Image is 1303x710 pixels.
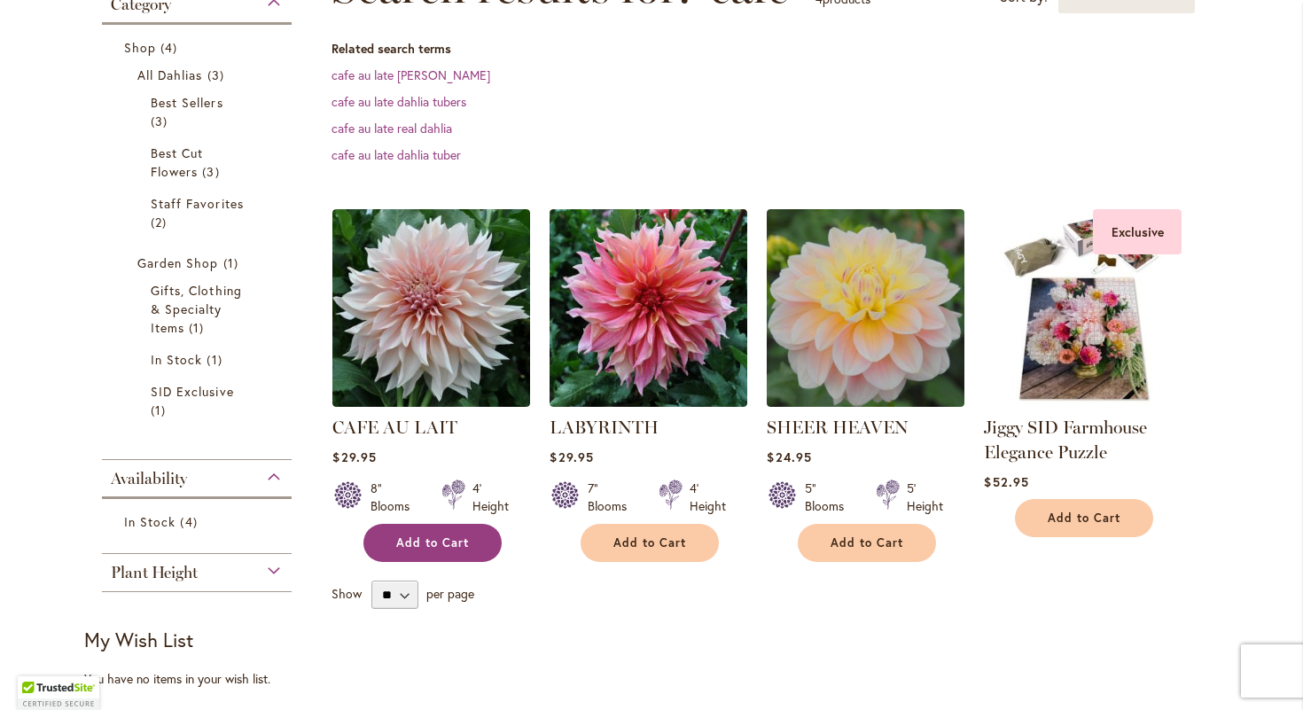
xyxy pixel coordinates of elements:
button: Add to Cart [1015,499,1153,537]
span: Add to Cart [1048,511,1120,526]
a: Jiggy SID Farmhouse Elegance Puzzle Exclusive [984,394,1182,410]
span: $29.95 [550,449,593,465]
span: $52.95 [984,473,1028,490]
a: SID Exclusive [151,382,247,419]
a: LABYRINTH [550,417,659,438]
span: Shop [124,39,156,56]
a: Staff Favorites [151,194,247,231]
span: $24.95 [767,449,811,465]
a: Best Cut Flowers [151,144,247,181]
dt: Related search terms [332,40,1219,58]
img: Café Au Lait [332,209,530,407]
span: Availability [111,469,187,488]
a: cafe au late [PERSON_NAME] [332,66,490,83]
div: Exclusive [1093,209,1182,254]
span: Add to Cart [396,535,469,550]
span: 3 [207,66,229,84]
span: Add to Cart [831,535,903,550]
span: 1 [207,350,226,369]
span: Best Cut Flowers [151,144,203,180]
span: 1 [223,254,243,272]
span: 1 [189,318,208,337]
span: Gifts, Clothing & Specialty Items [151,282,242,336]
span: In Stock [151,351,202,368]
a: Best Sellers [151,93,247,130]
span: Staff Favorites [151,195,244,212]
button: Add to Cart [363,524,502,562]
a: SHEER HEAVEN [767,394,964,410]
div: 4' Height [472,480,509,515]
img: SHEER HEAVEN [767,209,964,407]
span: All Dahlias [137,66,203,83]
div: 5" Blooms [805,480,854,515]
div: 7" Blooms [588,480,637,515]
span: 1 [151,401,170,419]
div: You have no items in your wish list. [84,670,321,688]
button: Add to Cart [798,524,936,562]
img: Jiggy SID Farmhouse Elegance Puzzle [984,209,1182,407]
span: Best Sellers [151,94,223,111]
a: Garden Shop [137,254,261,272]
div: 4' Height [690,480,726,515]
a: Gifts, Clothing &amp; Specialty Items [151,281,247,337]
span: Add to Cart [613,535,686,550]
span: 2 [151,213,171,231]
a: cafe au late dahlia tuber [332,146,461,163]
a: Jiggy SID Farmhouse Elegance Puzzle [984,417,1147,463]
img: Labyrinth [550,209,747,407]
span: 4 [160,38,182,57]
span: 3 [151,112,172,130]
a: In Stock 4 [124,512,274,531]
div: 5' Height [907,480,943,515]
a: cafe au late real dahlia [332,120,452,137]
button: Add to Cart [581,524,719,562]
strong: My Wish List [84,627,193,652]
a: Café Au Lait [332,394,530,410]
a: CAFE AU LAIT [332,417,457,438]
span: SID Exclusive [151,383,234,400]
iframe: Launch Accessibility Center [13,647,63,697]
span: Show [332,585,362,602]
span: 4 [180,512,201,531]
span: $29.95 [332,449,376,465]
span: In Stock [124,513,176,530]
a: All Dahlias [137,66,261,84]
span: Garden Shop [137,254,219,271]
a: cafe au late dahlia tubers [332,93,466,110]
span: 3 [202,162,223,181]
a: Shop [124,38,274,57]
a: Labyrinth [550,394,747,410]
a: In Stock [151,350,247,369]
a: SHEER HEAVEN [767,417,909,438]
div: 8" Blooms [371,480,420,515]
span: Plant Height [111,563,198,582]
span: per page [426,585,474,602]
